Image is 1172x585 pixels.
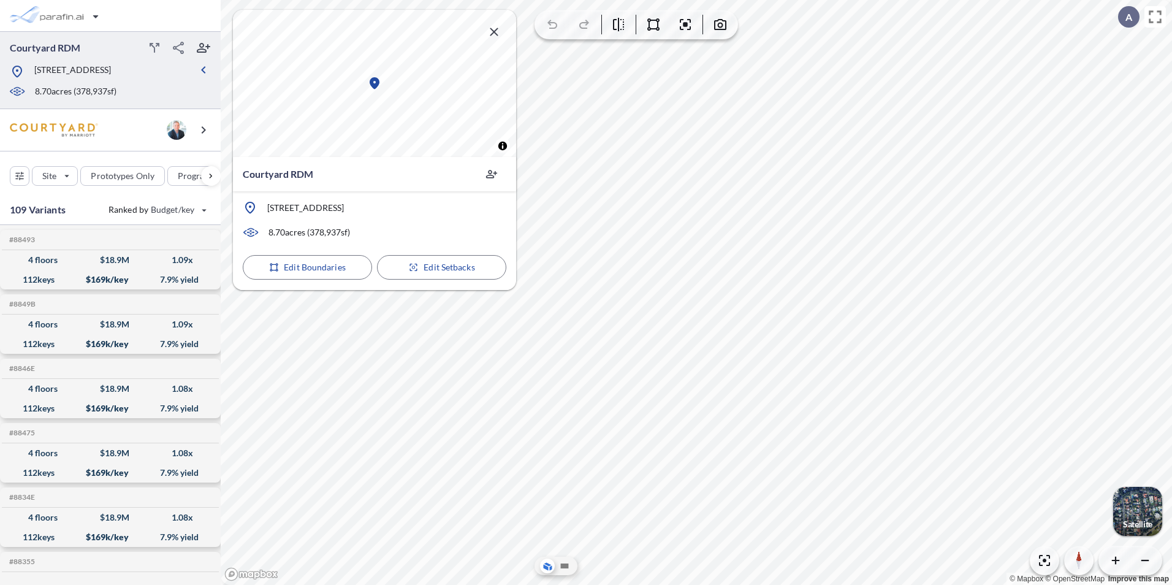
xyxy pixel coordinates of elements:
[233,10,516,157] canvas: Map
[1125,12,1132,23] p: A
[167,120,186,140] img: user logo
[1113,487,1162,536] button: Switcher ImageSatellite
[34,64,111,79] p: [STREET_ADDRESS]
[7,364,35,373] h5: #8846E
[7,429,35,437] h5: #88475
[10,202,66,217] p: 109 Variants
[243,167,313,182] p: Courtyard RDM
[243,255,372,280] button: Edit Boundaries
[178,170,212,182] p: Program
[10,41,80,55] p: Courtyard RDM
[10,123,98,137] img: BrandImage
[7,300,36,308] h5: #8849B
[268,226,350,239] p: 8.70 acres ( 378,937 sf)
[99,200,215,220] button: Ranked by Budget/key
[7,493,35,502] h5: #8834E
[499,139,506,153] span: Toggle attribution
[151,204,194,216] span: Budget/key
[540,559,555,573] button: Aerial View
[1108,575,1169,583] a: Improve this map
[42,170,56,182] p: Site
[1010,575,1043,583] a: Mapbox
[377,255,506,280] button: Edit Setbacks
[284,261,346,273] p: Edit Boundaries
[32,166,78,186] button: Site
[557,559,572,573] button: Site Plan
[1123,519,1152,529] p: Satellite
[1045,575,1105,583] a: OpenStreetMap
[495,139,510,153] button: Toggle attribution
[7,235,35,244] h5: #88493
[167,166,234,186] button: Program
[35,85,116,99] p: 8.70 acres ( 378,937 sf)
[1113,487,1162,536] img: Switcher Image
[424,261,474,273] p: Edit Setbacks
[367,76,382,91] div: Map marker
[224,567,278,581] a: Mapbox homepage
[91,170,154,182] p: Prototypes Only
[7,557,35,566] h5: #88355
[267,202,344,214] p: [STREET_ADDRESS]
[80,166,165,186] button: Prototypes Only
